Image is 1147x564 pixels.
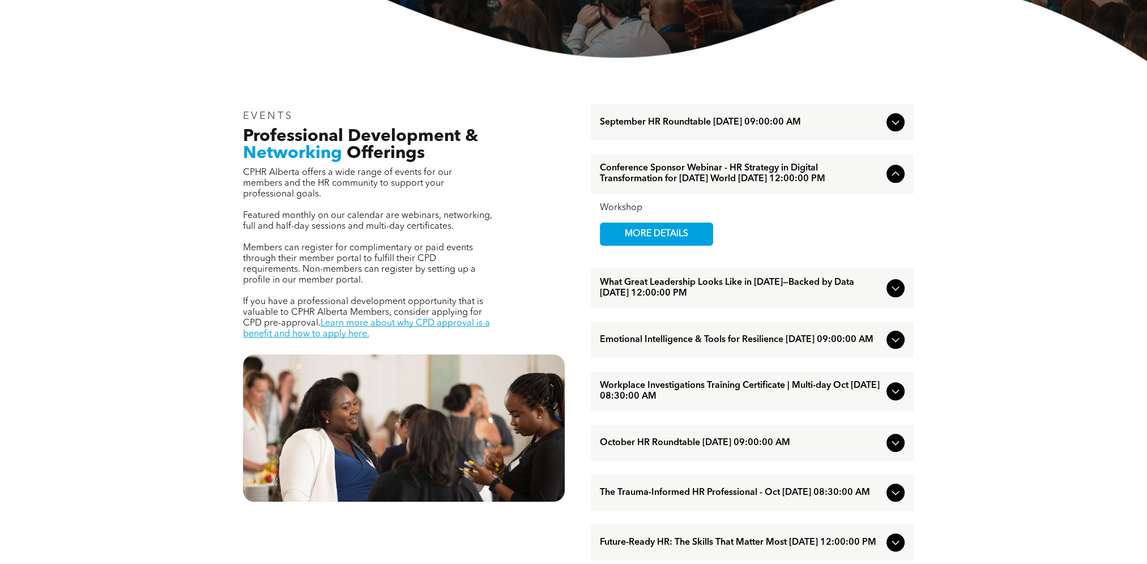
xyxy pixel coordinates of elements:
[600,488,882,498] span: The Trauma-Informed HR Professional - Oct [DATE] 08:30:00 AM
[600,203,905,213] div: Workshop
[600,537,882,548] span: Future-Ready HR: The Skills That Matter Most [DATE] 12:00:00 PM
[600,277,882,299] span: What Great Leadership Looks Like in [DATE]—Backed by Data [DATE] 12:00:00 PM
[600,163,882,185] span: Conference Sponsor Webinar - HR Strategy in Digital Transformation for [DATE] World [DATE] 12:00:...
[347,145,425,162] span: Offerings
[243,111,293,121] span: EVENTS
[600,381,882,402] span: Workplace Investigations Training Certificate | Multi-day Oct [DATE] 08:30:00 AM
[612,223,701,245] span: MORE DETAILS
[243,168,452,199] span: CPHR Alberta offers a wide range of events for our members and the HR community to support your p...
[243,243,476,285] span: Members can register for complimentary or paid events through their member portal to fulfill thei...
[600,438,882,448] span: October HR Roundtable [DATE] 09:00:00 AM
[600,223,713,246] a: MORE DETAILS
[243,145,342,162] span: Networking
[243,211,492,231] span: Featured monthly on our calendar are webinars, networking, full and half-day sessions and multi-d...
[243,128,478,145] span: Professional Development &
[243,297,483,328] span: If you have a professional development opportunity that is valuable to CPHR Alberta Members, cons...
[243,319,490,339] a: Learn more about why CPD approval is a benefit and how to apply here.
[600,335,882,345] span: Emotional Intelligence & Tools for Resilience [DATE] 09:00:00 AM
[600,117,882,128] span: September HR Roundtable [DATE] 09:00:00 AM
